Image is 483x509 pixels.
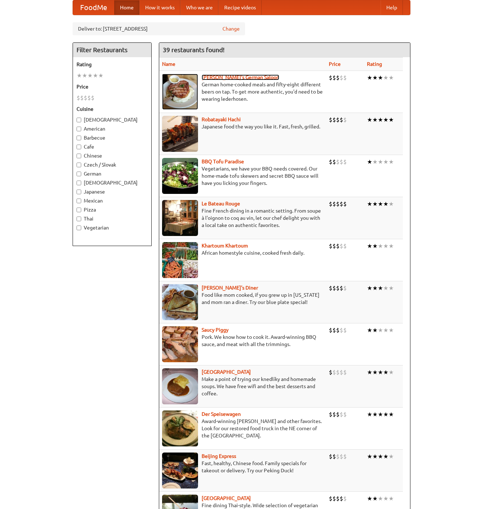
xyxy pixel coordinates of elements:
a: [PERSON_NAME]'s Diner [202,285,258,291]
li: ★ [372,326,378,334]
li: ★ [93,72,98,79]
p: African homestyle cuisine, cooked fresh daily. [162,249,323,256]
li: $ [87,94,91,102]
li: ★ [383,326,388,334]
a: [GEOGRAPHIC_DATA] [202,369,251,375]
li: $ [343,200,347,208]
li: ★ [378,326,383,334]
li: ★ [372,116,378,124]
label: German [77,170,148,177]
a: Price [329,61,341,67]
li: $ [332,495,336,503]
label: Japanese [77,188,148,195]
li: $ [91,94,95,102]
li: $ [336,453,340,460]
a: [PERSON_NAME]'s German Saloon [202,74,279,80]
li: $ [340,368,343,376]
a: [GEOGRAPHIC_DATA] [202,495,251,501]
li: ★ [87,72,93,79]
li: ★ [388,410,394,418]
a: FoodMe [73,0,114,15]
li: $ [343,242,347,250]
li: $ [329,495,332,503]
li: ★ [367,368,372,376]
img: sallys.jpg [162,284,198,320]
p: Pork. We know how to cook it. Award-winning BBQ sauce, and meat with all the trimmings. [162,333,323,348]
input: Vegetarian [77,226,81,230]
li: ★ [77,72,82,79]
li: ★ [383,410,388,418]
li: $ [343,158,347,166]
li: ★ [383,200,388,208]
img: speisewagen.jpg [162,410,198,446]
input: Barbecue [77,136,81,140]
p: Fast, healthy, Chinese food. Family specials for takeout or delivery. Try our Peking Duck! [162,460,323,474]
li: $ [336,410,340,418]
li: $ [343,326,347,334]
li: $ [329,326,332,334]
a: Help [381,0,403,15]
input: German [77,172,81,176]
li: $ [336,368,340,376]
li: ★ [378,116,383,124]
li: ★ [367,200,372,208]
li: ★ [372,74,378,82]
li: $ [329,158,332,166]
ng-pluralize: 39 restaurants found! [163,46,225,53]
li: ★ [378,453,383,460]
li: $ [332,326,336,334]
img: robatayaki.jpg [162,116,198,152]
a: Khartoum Khartoum [202,243,248,249]
a: Recipe videos [218,0,262,15]
li: $ [329,368,332,376]
li: $ [336,326,340,334]
li: $ [332,284,336,292]
li: $ [340,284,343,292]
li: $ [77,94,80,102]
a: BBQ Tofu Paradise [202,159,244,164]
li: ★ [367,116,372,124]
li: ★ [388,326,394,334]
li: $ [340,495,343,503]
img: czechpoint.jpg [162,368,198,404]
li: $ [336,242,340,250]
h4: Filter Restaurants [73,43,151,57]
li: ★ [388,116,394,124]
li: $ [329,453,332,460]
li: $ [340,74,343,82]
label: Thai [77,215,148,222]
li: ★ [367,158,372,166]
a: Beijing Express [202,453,236,459]
li: $ [340,326,343,334]
li: $ [336,158,340,166]
a: Saucy Piggy [202,327,229,333]
li: $ [332,116,336,124]
li: $ [343,410,347,418]
li: ★ [378,158,383,166]
a: Le Bateau Rouge [202,201,240,206]
h5: Cuisine [77,105,148,113]
input: [DEMOGRAPHIC_DATA] [77,181,81,185]
p: Food like mom cooked, if you grew up in [US_STATE] and mom ran a diner. Try our blue plate special! [162,291,323,306]
li: $ [80,94,84,102]
li: $ [332,242,336,250]
li: $ [332,410,336,418]
li: ★ [388,74,394,82]
li: ★ [372,200,378,208]
li: ★ [378,495,383,503]
h5: Price [77,83,148,90]
li: ★ [372,242,378,250]
li: ★ [388,453,394,460]
a: Robatayaki Hachi [202,117,241,122]
li: ★ [367,326,372,334]
li: $ [336,284,340,292]
li: $ [332,200,336,208]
